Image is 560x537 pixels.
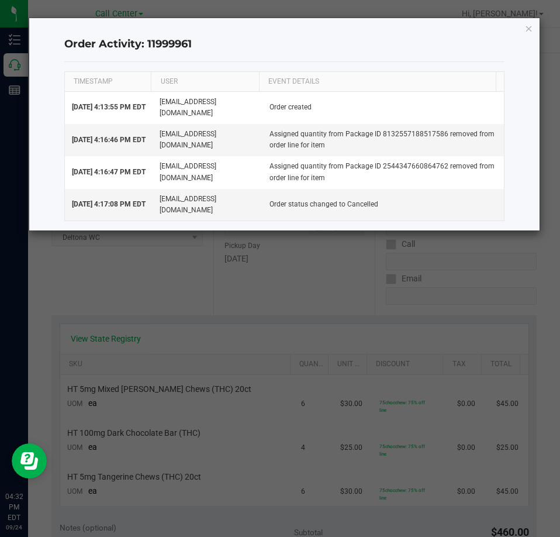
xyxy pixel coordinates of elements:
[72,200,146,208] span: [DATE] 4:17:08 PM EDT
[153,156,262,188] td: [EMAIL_ADDRESS][DOMAIN_NAME]
[259,72,496,92] th: EVENT DETAILS
[72,168,146,176] span: [DATE] 4:16:47 PM EDT
[262,124,504,156] td: Assigned quantity from Package ID 8132557188517586 removed from order line for item
[72,136,146,144] span: [DATE] 4:16:46 PM EDT
[153,92,262,124] td: [EMAIL_ADDRESS][DOMAIN_NAME]
[12,443,47,479] iframe: Resource center
[64,37,505,52] h4: Order Activity: 11999961
[262,189,504,221] td: Order status changed to Cancelled
[153,124,262,156] td: [EMAIL_ADDRESS][DOMAIN_NAME]
[262,92,504,124] td: Order created
[72,103,146,111] span: [DATE] 4:13:55 PM EDT
[262,156,504,188] td: Assigned quantity from Package ID 2544347660864762 removed from order line for item
[153,189,262,221] td: [EMAIL_ADDRESS][DOMAIN_NAME]
[151,72,258,92] th: USER
[65,72,151,92] th: TIMESTAMP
